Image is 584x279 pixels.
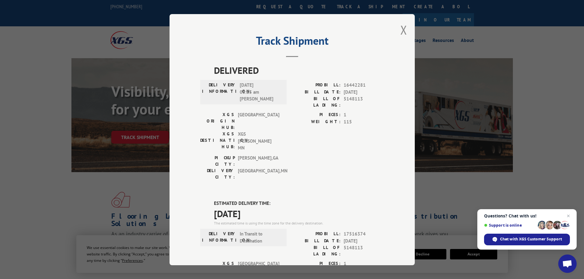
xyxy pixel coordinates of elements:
label: PIECES: [292,260,341,267]
span: [PERSON_NAME] , GA [238,154,279,167]
span: DELIVERED [214,63,384,77]
span: [GEOGRAPHIC_DATA] , MN [238,167,279,180]
span: Support is online [484,223,536,228]
span: 1 [344,260,384,267]
button: Close modal [400,22,407,38]
span: [DATE] [344,89,384,96]
span: 1 [344,111,384,119]
span: 5148113 [344,244,384,257]
label: DELIVERY INFORMATION: [202,82,237,103]
div: The estimated time is using the time zone for the delivery destination. [214,221,384,226]
span: Questions? Chat with us! [484,213,570,218]
span: 115 [344,118,384,125]
span: [DATE] [344,237,384,244]
label: BILL DATE: [292,89,341,96]
label: PROBILL: [292,231,341,238]
span: 16442281 [344,82,384,89]
label: XGS ORIGIN HUB: [200,111,235,131]
label: PICKUP CITY: [200,154,235,167]
span: Chat with XGS Customer Support [500,236,562,242]
label: WEIGHT: [292,118,341,125]
span: Chat with XGS Customer Support [484,234,570,245]
span: [DATE] [214,207,384,221]
label: ESTIMATED DELIVERY TIME: [214,200,384,207]
a: Open chat [558,254,577,273]
span: 17516374 [344,231,384,238]
span: 5148113 [344,96,384,108]
label: DELIVERY INFORMATION: [202,231,237,244]
label: PROBILL: [292,82,341,89]
h2: Track Shipment [200,36,384,48]
span: XGS [PERSON_NAME] MN [238,131,279,152]
span: In Transit to Destination [240,231,281,244]
span: [GEOGRAPHIC_DATA] [238,111,279,131]
span: [DATE] 08:15 am [PERSON_NAME] [240,82,281,103]
label: PIECES: [292,111,341,119]
label: BILL DATE: [292,237,341,244]
label: DELIVERY CITY: [200,167,235,180]
label: BILL OF LADING: [292,96,341,108]
label: XGS DESTINATION HUB: [200,131,235,152]
label: BILL OF LADING: [292,244,341,257]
